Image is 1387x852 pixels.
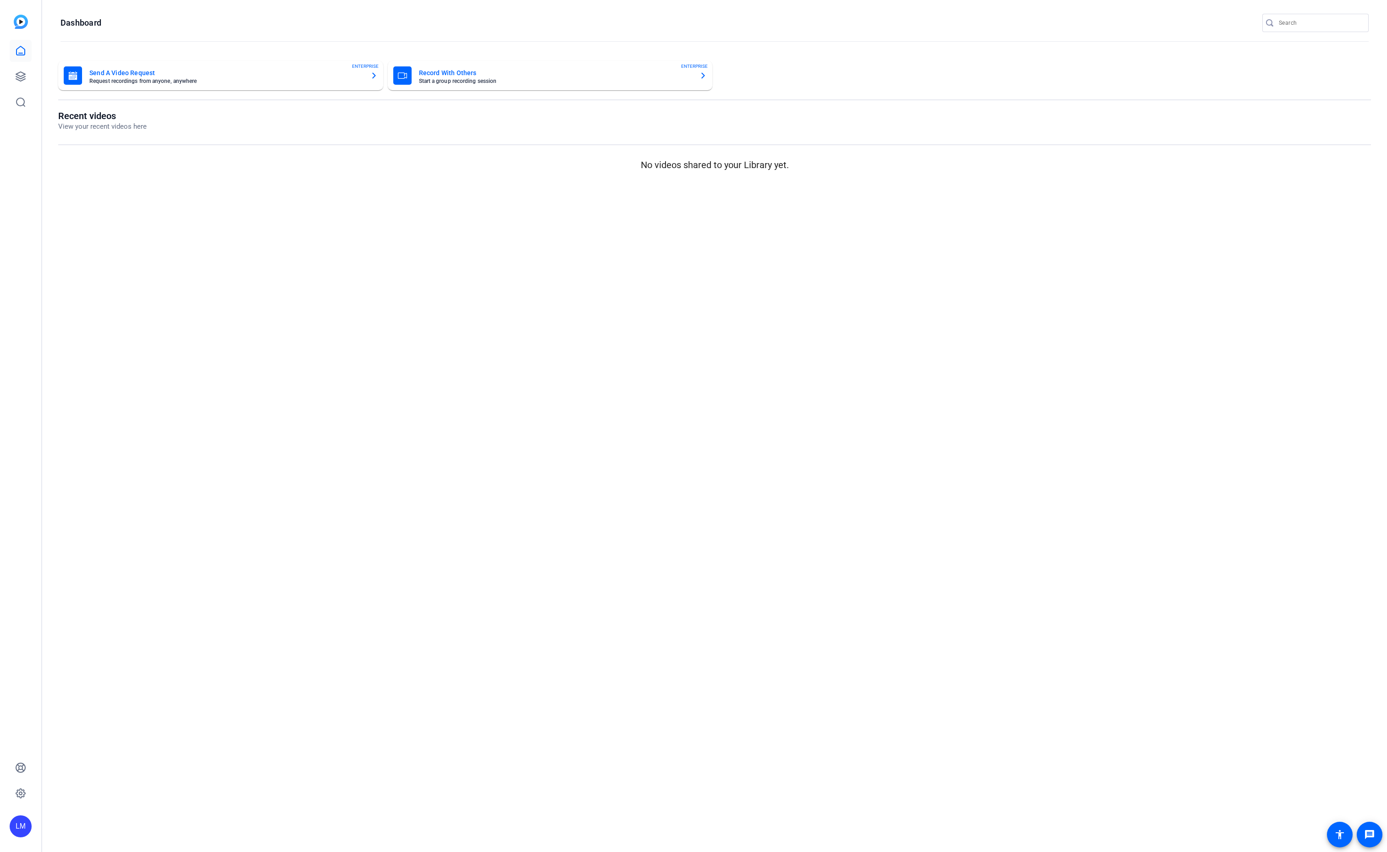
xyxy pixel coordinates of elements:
[681,63,708,70] span: ENTERPRISE
[89,67,363,78] mat-card-title: Send A Video Request
[1279,17,1361,28] input: Search
[1334,829,1345,840] mat-icon: accessibility
[61,17,101,28] h1: Dashboard
[10,815,32,837] div: LM
[58,61,383,90] button: Send A Video RequestRequest recordings from anyone, anywhereENTERPRISE
[14,15,28,29] img: blue-gradient.svg
[1364,829,1375,840] mat-icon: message
[89,78,363,84] mat-card-subtitle: Request recordings from anyone, anywhere
[58,158,1371,172] p: No videos shared to your Library yet.
[388,61,713,90] button: Record With OthersStart a group recording sessionENTERPRISE
[419,78,693,84] mat-card-subtitle: Start a group recording session
[58,110,147,121] h1: Recent videos
[419,67,693,78] mat-card-title: Record With Others
[352,63,379,70] span: ENTERPRISE
[58,121,147,132] p: View your recent videos here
